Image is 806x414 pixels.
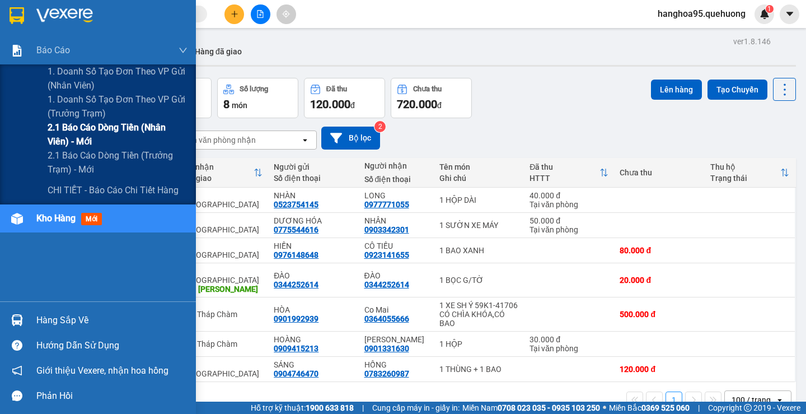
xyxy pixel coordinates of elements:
[10,7,24,24] img: logo-vxr
[48,183,179,197] span: CHI TIẾT - Báo cáo chi tiết hàng
[231,10,238,18] span: plus
[364,335,428,344] div: THANH DUNG
[529,344,608,353] div: Tại văn phòng
[186,38,251,65] button: Hàng đã giao
[274,344,318,353] div: 0909415213
[184,174,254,183] div: ĐC giao
[274,216,353,225] div: DƯƠNG HÓA
[529,335,608,344] div: 30.000 đ
[641,403,690,412] strong: 0369 525 060
[744,404,752,412] span: copyright
[36,312,188,329] div: Hàng sắp về
[439,196,518,204] div: 1 HỘP DÀI
[666,392,682,408] button: 1
[274,225,318,234] div: 0775544616
[274,200,318,209] div: 0523754145
[350,101,355,110] span: đ
[251,4,270,24] button: file-add
[304,78,385,118] button: Đã thu120.000đ
[364,305,428,314] div: Co Mai
[274,335,353,344] div: HOÀNG
[274,241,353,250] div: HIỀN
[36,364,168,378] span: Giới thiệu Vexere, nhận hoa hồng
[760,9,770,19] img: icon-new-feature
[11,314,23,326] img: warehouse-icon
[274,369,318,378] div: 0904746470
[12,340,22,351] span: question-circle
[48,148,188,176] span: 2.1 Báo cáo dòng tiền (trưởng trạm) - mới
[364,175,428,184] div: Số điện thoại
[48,92,188,120] span: 1. Doanh số tạo đơn theo VP gửi (trưởng trạm)
[274,280,318,289] div: 0344252614
[498,403,600,412] strong: 0708 023 035 - 0935 103 250
[364,225,409,234] div: 0903342301
[251,402,354,414] span: Hỗ trợ kỹ thuật:
[364,280,409,289] div: 0344252614
[397,97,437,111] span: 720.000
[36,388,188,404] div: Phản hồi
[36,337,188,354] div: Hướng dẫn sử dụng
[529,200,608,209] div: Tại văn phòng
[364,360,428,369] div: HỒNG
[321,127,380,150] button: Bộ lọc
[223,97,229,111] span: 8
[364,250,409,259] div: 0923141655
[48,120,188,148] span: 2.1 Báo cáo dòng tiền (nhân viên) - mới
[391,78,472,118] button: Chưa thu720.000đ
[274,314,318,323] div: 0901992939
[603,406,606,410] span: ⚪️
[301,136,310,145] svg: open
[48,64,188,92] span: 1. Doanh số tạo đơn theo VP gửi (nhân viên)
[364,191,428,200] div: LONG
[529,162,599,171] div: Đã thu
[11,45,23,57] img: solution-icon
[620,310,699,319] div: 500.000 đ
[374,121,386,132] sup: 2
[274,305,353,314] div: HÒA
[12,365,22,376] span: notification
[529,225,608,234] div: Tại văn phòng
[184,285,263,294] div: DĐ: DƯ KHÁNH
[620,246,699,255] div: 80.000 đ
[529,191,608,200] div: 40.000 đ
[651,80,702,100] button: Lên hàng
[179,134,256,146] div: Chọn văn phòng nhận
[274,191,353,200] div: NHÀN
[698,402,700,414] span: |
[274,162,353,171] div: Người gửi
[274,174,353,183] div: Số điện thoại
[620,168,699,177] div: Chưa thu
[232,101,247,110] span: món
[274,271,353,280] div: ĐÀO
[184,339,263,348] div: Vp. Tháp Chàm
[306,403,354,412] strong: 1900 633 818
[179,46,188,55] span: down
[529,216,608,225] div: 50.000 đ
[184,267,263,285] div: Vp. [GEOGRAPHIC_DATA]
[184,310,263,319] div: Vp. Tháp Chàm
[620,276,699,285] div: 20.000 đ
[710,162,780,171] div: Thu hộ
[364,216,428,225] div: NHÂN
[439,221,518,230] div: 1 SƯỜN XE MÁY
[362,402,364,414] span: |
[81,213,102,225] span: mới
[785,9,795,19] span: caret-down
[277,4,296,24] button: aim
[437,101,442,110] span: đ
[12,390,22,401] span: message
[707,80,767,100] button: Tạo Chuyến
[766,5,774,13] sup: 1
[775,396,784,404] svg: open
[36,43,70,57] span: Báo cáo
[364,344,409,353] div: 0901331630
[413,85,442,93] div: Chưa thu
[282,10,290,18] span: aim
[439,365,518,374] div: 1 THÙNG + 1 BAO
[256,10,264,18] span: file-add
[733,35,771,48] div: ver 1.8.146
[439,246,518,255] div: 1 BAO XANH
[710,174,780,183] div: Trạng thái
[217,78,298,118] button: Số lượng8món
[224,4,244,24] button: plus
